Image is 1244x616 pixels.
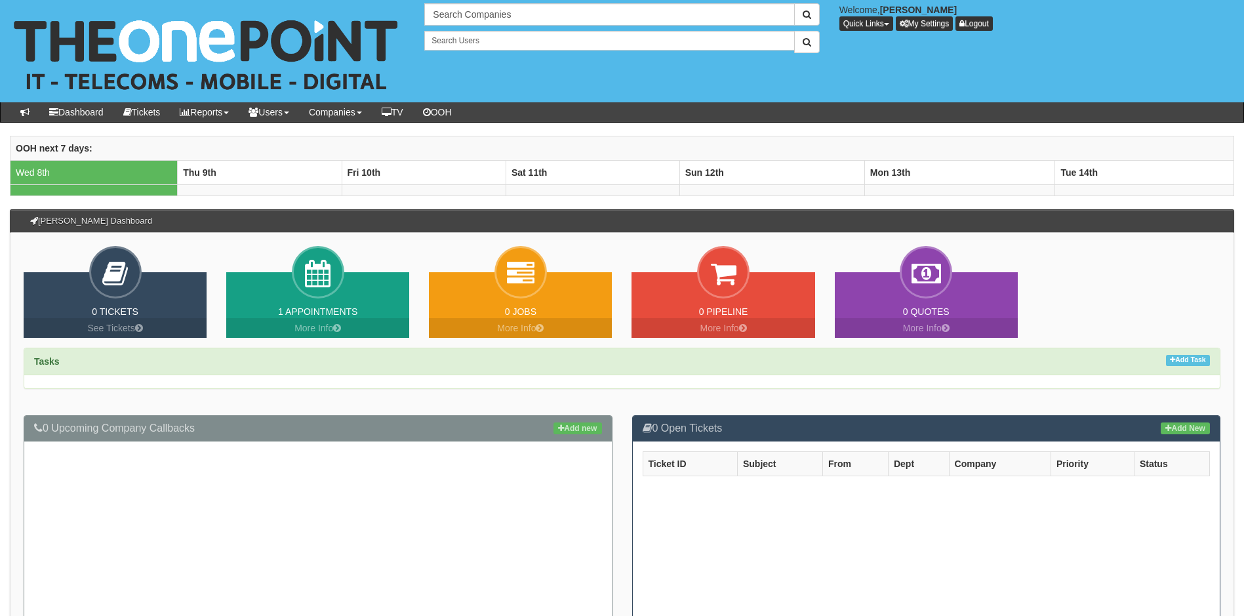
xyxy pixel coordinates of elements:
[239,102,299,122] a: Users
[429,318,612,338] a: More Info
[737,451,822,476] th: Subject
[679,160,864,184] th: Sun 12th
[34,422,602,434] h3: 0 Upcoming Company Callbacks
[830,3,1244,31] div: Welcome,
[34,356,60,367] strong: Tasks
[342,160,506,184] th: Fri 10th
[553,422,601,434] a: Add new
[299,102,372,122] a: Companies
[39,102,113,122] a: Dashboard
[506,160,679,184] th: Sat 11th
[1055,160,1234,184] th: Tue 14th
[1161,422,1210,434] a: Add New
[10,136,1234,160] th: OOH next 7 days:
[949,451,1051,476] th: Company
[10,160,178,184] td: Wed 8th
[903,306,950,317] a: 0 Quotes
[178,160,342,184] th: Thu 9th
[413,102,462,122] a: OOH
[880,5,957,15] b: [PERSON_NAME]
[1134,451,1209,476] th: Status
[372,102,413,122] a: TV
[896,16,953,31] a: My Settings
[835,318,1018,338] a: More Info
[643,422,1211,434] h3: 0 Open Tickets
[864,160,1055,184] th: Mon 13th
[888,451,949,476] th: Dept
[24,318,207,338] a: See Tickets
[424,3,794,26] input: Search Companies
[632,318,814,338] a: More Info
[278,306,357,317] a: 1 Appointments
[424,31,794,51] input: Search Users
[113,102,171,122] a: Tickets
[92,306,138,317] a: 0 Tickets
[226,318,409,338] a: More Info
[505,306,536,317] a: 0 Jobs
[699,306,748,317] a: 0 Pipeline
[839,16,893,31] button: Quick Links
[822,451,888,476] th: From
[643,451,737,476] th: Ticket ID
[170,102,239,122] a: Reports
[955,16,993,31] a: Logout
[1166,355,1210,366] a: Add Task
[24,210,159,232] h3: [PERSON_NAME] Dashboard
[1051,451,1134,476] th: Priority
